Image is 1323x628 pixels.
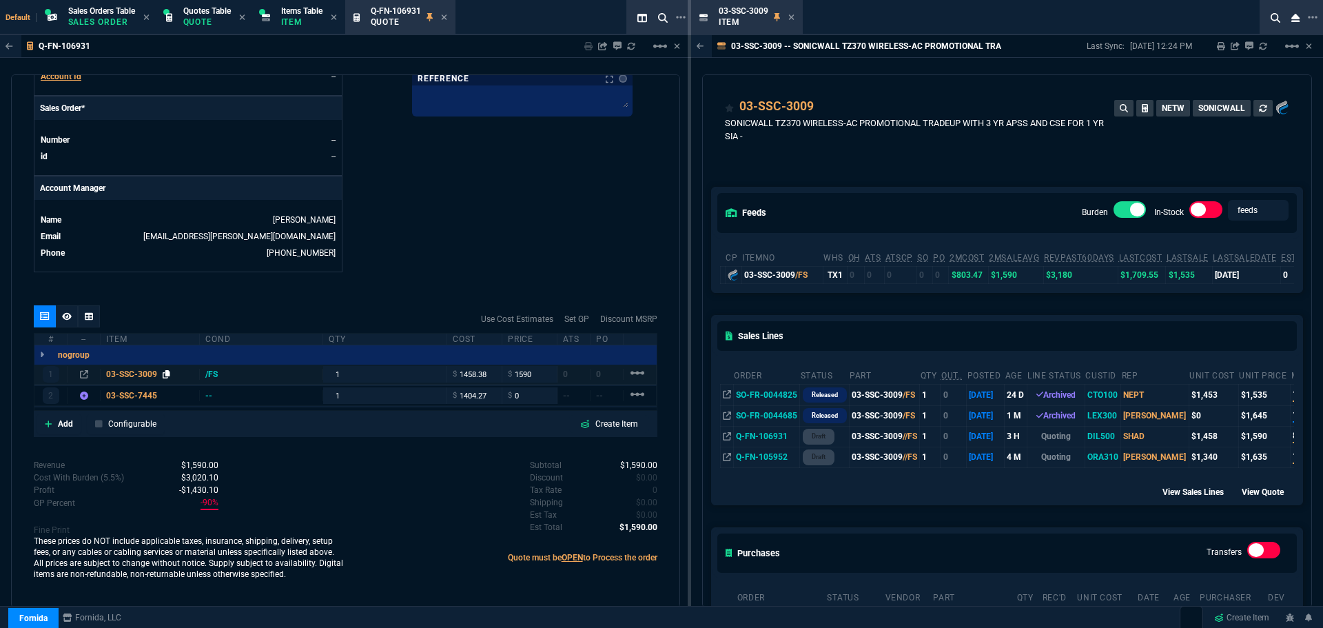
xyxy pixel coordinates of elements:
[1029,409,1083,422] div: Archived
[530,459,562,472] p: undefined
[6,41,13,51] nx-icon: Back to Table
[812,389,838,401] p: Released
[823,247,847,267] th: WHS
[183,6,231,16] span: Quotes Table
[1199,587,1267,607] th: Purchaser
[1191,409,1236,422] div: $0
[530,521,562,534] p: undefined
[447,334,502,345] div: cost
[653,10,673,26] nx-icon: Search
[39,41,90,52] p: Q-FN-106931
[941,371,963,381] abbr: Outstanding (To Ship)
[1005,385,1027,405] td: 24 D
[502,334,557,345] div: price
[6,13,37,22] span: Default
[812,410,838,421] p: Released
[591,334,624,345] div: PO
[418,73,470,84] p: Reference
[441,12,447,23] nx-icon: Close Tab
[1293,450,1309,464] span: 18%
[201,496,218,510] span: With Burden (5.5%)
[453,390,457,401] span: $
[1043,266,1118,283] td: $3,180
[181,473,218,483] span: Cost With Burden (5.5%)
[1121,385,1189,405] td: NEPT
[200,334,323,345] div: cond
[941,447,967,467] td: 0
[563,391,570,401] span: --
[1029,430,1083,443] p: Quoting
[166,484,218,496] p: spec.value
[864,266,884,283] td: 0
[562,553,583,563] span: OPEN
[1308,11,1317,24] nx-icon: Open New Tab
[530,509,557,521] p: undefined
[508,390,512,401] span: $
[1293,429,1304,443] span: 8%
[40,230,336,243] tr: undefined
[106,390,194,401] div: 03-SSC-7445
[1247,542,1280,564] div: Transfers
[885,266,917,283] td: 0
[812,431,825,442] p: draft
[1087,41,1130,52] p: Last Sync:
[967,385,1005,405] td: [DATE]
[1085,405,1120,426] td: LEX300
[826,587,885,607] th: Status
[48,369,53,380] p: 1
[1121,405,1189,426] td: [PERSON_NAME]
[917,253,928,263] abbr: Total units on open Sales Orders
[168,472,218,484] p: spec.value
[600,313,657,325] a: Discount MSRP
[508,369,512,380] span: $
[629,365,646,381] mat-icon: Example home icon
[1242,485,1296,498] div: View Quote
[950,253,985,263] abbr: Avg cost of all PO invoices for 2 months (with burden)
[34,472,124,484] p: Cost With Burden (5.5%)
[1293,409,1313,423] span: 100%
[40,150,336,163] tr: undefined
[1156,100,1190,117] button: NETW
[823,266,847,283] td: TX1
[58,350,90,361] p: nogroup
[733,365,799,385] th: Order
[1121,426,1189,447] td: SHAD
[563,369,568,379] span: 0
[1029,389,1083,401] div: Archived
[1286,10,1305,26] nx-icon: Close Workbench
[596,391,603,401] span: --
[967,426,1005,447] td: [DATE]
[636,473,657,483] span: 0
[143,12,150,23] nx-icon: Close Tab
[674,41,680,52] a: Hide Workbench
[1082,207,1108,217] label: Burden
[1085,365,1120,385] th: CustId
[41,135,70,145] span: Number
[205,390,225,401] div: --
[1265,10,1286,26] nx-icon: Search
[41,248,65,258] span: Phone
[1306,41,1312,52] a: Hide Workbench
[530,484,562,496] p: undefined
[941,426,967,447] td: 0
[1114,201,1147,223] div: Burden
[733,405,799,426] td: SO-FR-0044685
[168,459,218,472] p: spec.value
[1044,253,1114,263] abbr: Total revenue past 60 days
[267,248,336,258] a: 714-586-5495
[1238,405,1291,426] td: $1,645
[1191,451,1236,463] div: $1,340
[1137,587,1173,607] th: Date
[1191,430,1236,443] div: $1,458
[967,447,1005,467] td: [DATE]
[788,12,794,23] nx-icon: Close Tab
[1191,389,1236,401] div: $1,453
[1238,385,1291,405] td: $1,535
[941,385,967,405] td: 0
[1167,253,1209,263] abbr: The last SO Inv price. No time limit. (ignore zeros)
[741,247,823,267] th: ItemNo
[967,365,1005,385] th: Posted
[632,10,653,26] nx-icon: Split Panels
[101,334,200,345] div: Item
[719,6,768,16] span: 03-SSC-3009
